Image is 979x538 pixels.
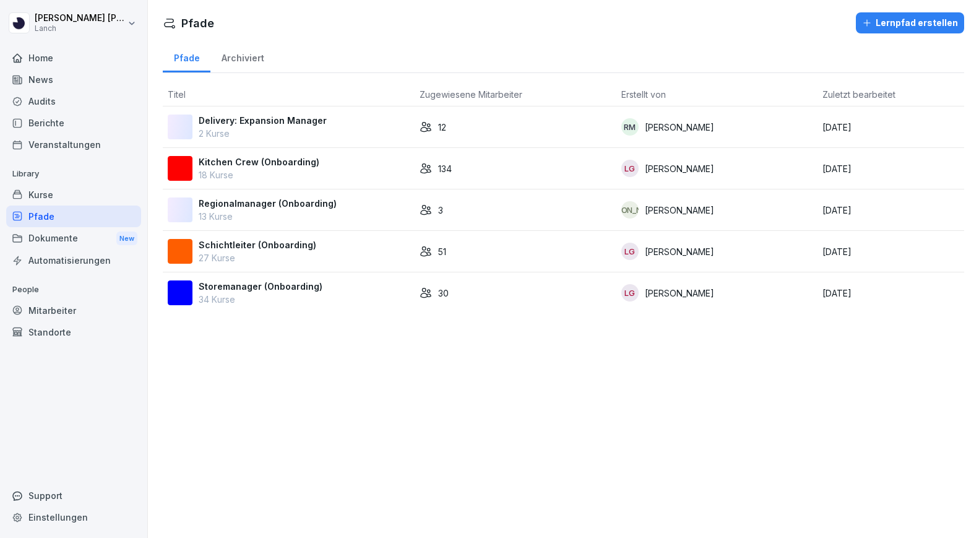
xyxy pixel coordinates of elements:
[6,69,141,90] a: News
[199,168,319,181] p: 18 Kurse
[822,162,959,175] p: [DATE]
[822,121,959,134] p: [DATE]
[621,201,639,219] div: [PERSON_NAME]
[163,41,210,72] a: Pfade
[6,321,141,343] a: Standorte
[6,47,141,69] a: Home
[6,90,141,112] a: Audits
[199,280,322,293] p: Storemanager (Onboarding)
[199,127,327,140] p: 2 Kurse
[621,118,639,136] div: RM
[621,160,639,177] div: LG
[822,287,959,300] p: [DATE]
[168,239,192,264] img: k4rccpjnjvholfavppfi2r4j.png
[438,162,452,175] p: 134
[6,134,141,155] a: Veranstaltungen
[438,121,446,134] p: 12
[168,280,192,305] img: bpokbwnferyrkfk1b8mb43fv.png
[621,89,666,100] span: Erstellt von
[645,245,714,258] p: [PERSON_NAME]
[822,204,959,217] p: [DATE]
[862,16,958,30] div: Lernpfad erstellen
[199,210,337,223] p: 13 Kurse
[6,280,141,300] p: People
[6,506,141,528] a: Einstellungen
[199,197,337,210] p: Regionalmanager (Onboarding)
[6,112,141,134] a: Berichte
[822,245,959,258] p: [DATE]
[822,89,895,100] span: Zuletzt bearbeitet
[199,155,319,168] p: Kitchen Crew (Onboarding)
[645,204,714,217] p: [PERSON_NAME]
[6,300,141,321] a: Mitarbeiter
[181,15,214,32] h1: Pfade
[6,227,141,250] div: Dokumente
[199,114,327,127] p: Delivery: Expansion Manager
[6,485,141,506] div: Support
[6,184,141,206] a: Kurse
[438,245,446,258] p: 51
[645,121,714,134] p: [PERSON_NAME]
[438,287,449,300] p: 30
[6,249,141,271] a: Automatisierungen
[621,243,639,260] div: LG
[168,89,186,100] span: Titel
[645,287,714,300] p: [PERSON_NAME]
[199,251,316,264] p: 27 Kurse
[420,89,522,100] span: Zugewiesene Mitarbeiter
[645,162,714,175] p: [PERSON_NAME]
[6,227,141,250] a: DokumenteNew
[210,41,275,72] a: Archiviert
[168,156,192,181] img: xiy20npzwb0cwixpmmzyewns.png
[116,232,137,246] div: New
[856,12,964,33] button: Lernpfad erstellen
[438,204,443,217] p: 3
[199,238,316,251] p: Schichtleiter (Onboarding)
[6,164,141,184] p: Library
[35,24,125,33] p: Lanch
[35,13,125,24] p: [PERSON_NAME] [PERSON_NAME]
[6,206,141,227] a: Pfade
[621,284,639,302] div: LG
[199,293,322,306] p: 34 Kurse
